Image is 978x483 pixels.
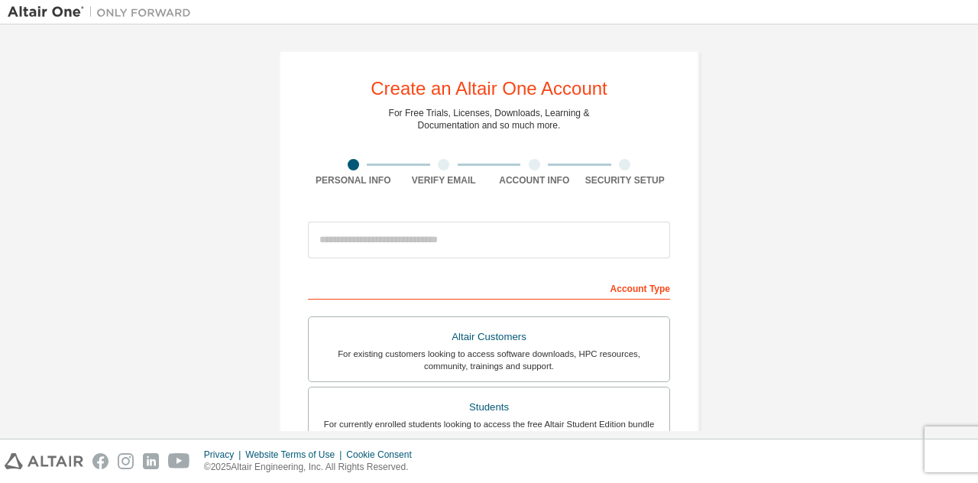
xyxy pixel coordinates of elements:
[118,453,134,469] img: instagram.svg
[318,418,660,442] div: For currently enrolled students looking to access the free Altair Student Edition bundle and all ...
[399,174,490,186] div: Verify Email
[308,275,670,300] div: Account Type
[143,453,159,469] img: linkedin.svg
[371,79,607,98] div: Create an Altair One Account
[346,449,420,461] div: Cookie Consent
[318,397,660,418] div: Students
[5,453,83,469] img: altair_logo.svg
[318,348,660,372] div: For existing customers looking to access software downloads, HPC resources, community, trainings ...
[389,107,590,131] div: For Free Trials, Licenses, Downloads, Learning & Documentation and so much more.
[204,449,245,461] div: Privacy
[489,174,580,186] div: Account Info
[245,449,346,461] div: Website Terms of Use
[580,174,671,186] div: Security Setup
[204,461,421,474] p: © 2025 Altair Engineering, Inc. All Rights Reserved.
[8,5,199,20] img: Altair One
[318,326,660,348] div: Altair Customers
[308,174,399,186] div: Personal Info
[92,453,108,469] img: facebook.svg
[168,453,190,469] img: youtube.svg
